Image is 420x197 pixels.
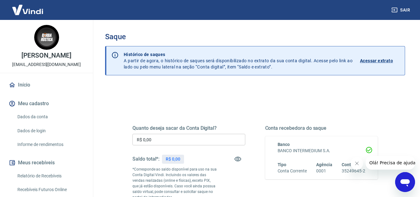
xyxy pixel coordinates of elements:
p: [PERSON_NAME] [21,52,71,59]
iframe: Fechar mensagem [351,157,363,170]
iframe: Botão para abrir a janela de mensagens [395,172,415,192]
p: R$ 0,00 [166,156,180,162]
p: Acessar extrato [360,58,393,64]
a: Dados de login [15,124,85,137]
button: Meus recebíveis [7,156,85,170]
button: Meu cadastro [7,97,85,110]
h3: Saque [105,32,405,41]
span: Conta [342,162,353,167]
h6: Conta Corrente [278,168,307,174]
h5: Conta recebedora do saque [265,125,378,131]
a: Relatório de Recebíveis [15,170,85,182]
a: Dados da conta [15,110,85,123]
span: Banco [278,142,290,147]
img: Vindi [7,0,48,19]
h5: Quanto deseja sacar da Conta Digital? [132,125,245,131]
iframe: Mensagem da empresa [366,156,415,170]
span: Agência [316,162,332,167]
a: Acessar extrato [360,51,400,70]
p: [EMAIL_ADDRESS][DOMAIN_NAME] [12,61,81,68]
a: Informe de rendimentos [15,138,85,151]
a: Recebíveis Futuros Online [15,183,85,196]
span: Olá! Precisa de ajuda? [4,4,52,9]
p: A partir de agora, o histórico de saques será disponibilizado no extrato da sua conta digital. Ac... [124,51,353,70]
h6: 0001 [316,168,332,174]
h6: 35249645-2 [342,168,365,174]
span: Tipo [278,162,287,167]
h6: BANCO INTERMEDIUM S.A. [278,148,366,154]
h5: Saldo total*: [132,156,159,162]
p: Histórico de saques [124,51,353,58]
button: Sair [390,4,413,16]
a: Início [7,78,85,92]
img: c86a45d1-e202-4d83-9fe6-26d17f1e2040.jpeg [34,25,59,50]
